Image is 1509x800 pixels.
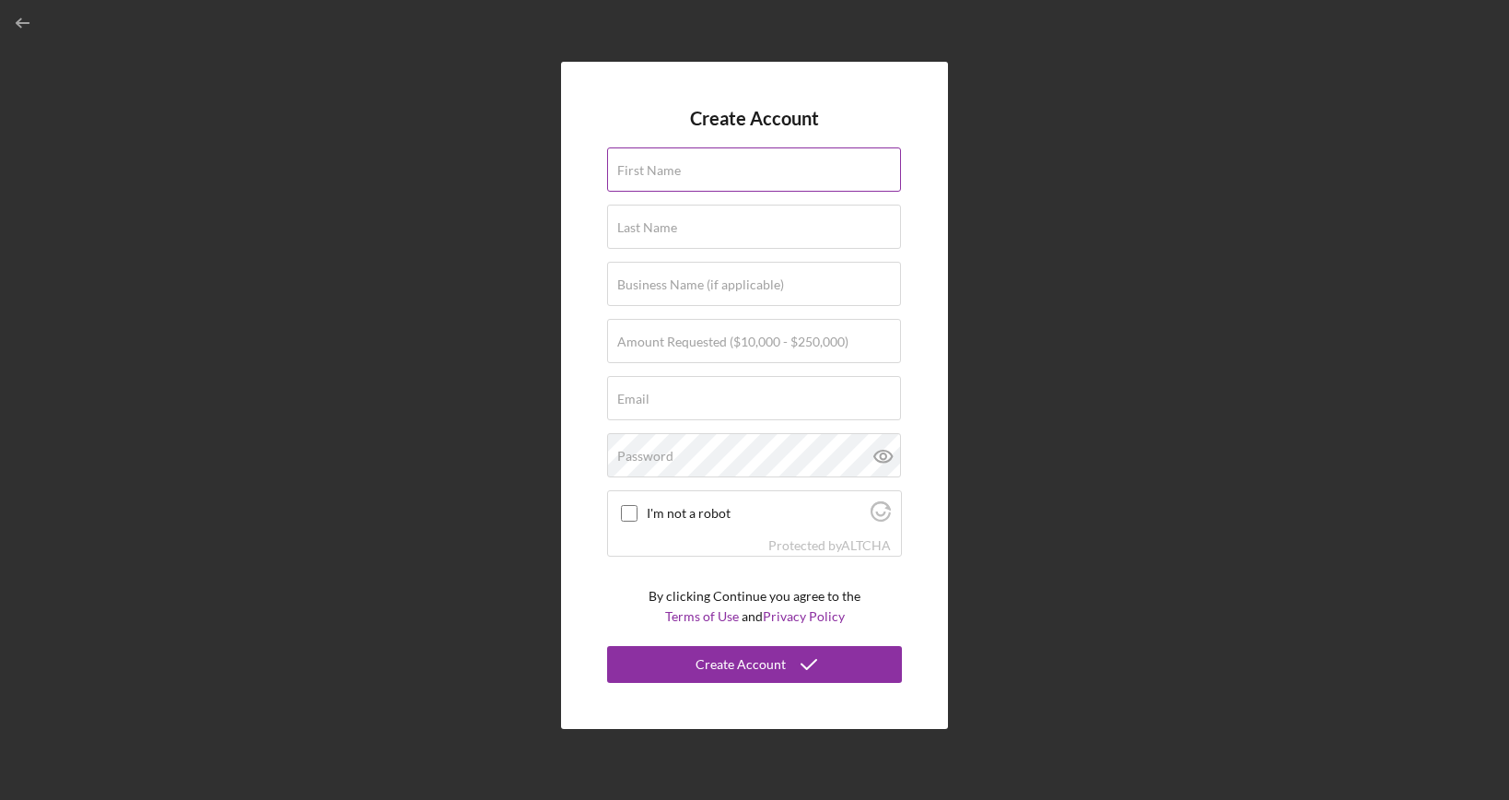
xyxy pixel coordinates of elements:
div: Protected by [768,538,891,553]
label: Password [617,449,673,464]
div: Create Account [696,646,786,683]
label: Amount Requested ($10,000 - $250,000) [617,335,848,349]
label: Email [617,392,649,406]
p: By clicking Continue you agree to the and [649,586,860,628]
label: First Name [617,163,681,178]
label: Business Name (if applicable) [617,277,784,292]
label: I'm not a robot [647,506,865,521]
h4: Create Account [690,108,819,129]
button: Create Account [607,646,902,683]
label: Last Name [617,220,677,235]
a: Terms of Use [665,608,739,624]
a: Visit Altcha.org [841,537,891,553]
a: Privacy Policy [763,608,845,624]
a: Visit Altcha.org [871,509,891,524]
